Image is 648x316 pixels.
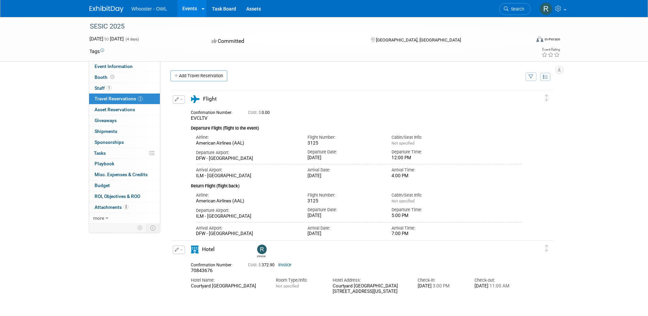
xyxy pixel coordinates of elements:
[248,263,277,267] span: 372.90
[106,85,112,90] span: 1
[278,263,292,267] a: Invoice
[89,137,160,148] a: Sponsorships
[191,121,521,132] div: Departure Flight (flight to the event)
[475,277,521,283] div: Check-out:
[89,36,124,41] span: [DATE] [DATE]
[95,118,117,123] span: Giveaways
[95,183,110,188] span: Budget
[89,126,160,137] a: Shipments
[308,155,381,161] div: [DATE]
[191,115,207,121] span: EVCLTV
[392,134,465,140] div: Cabin/Seat Info:
[276,277,322,283] div: Room Type/Info:
[308,231,381,237] div: [DATE]
[196,134,298,140] div: Airline:
[196,167,298,173] div: Arrival Airport:
[257,245,267,254] img: Robert Dugan
[392,155,465,161] div: 12:00 PM
[333,277,408,283] div: Hotel Address:
[392,199,414,203] span: Not specified
[418,283,464,289] div: [DATE]
[109,74,116,80] span: Booth not reserved yet
[93,215,104,221] span: more
[95,204,129,210] span: Attachments
[103,36,110,41] span: to
[308,149,381,155] div: Departure Date:
[545,95,548,101] i: Click and drag to move item
[89,48,104,55] td: Tags
[89,202,160,213] a: Attachments2
[418,277,464,283] div: Check-in:
[333,283,408,295] div: Courtyard [GEOGRAPHIC_DATA] [STREET_ADDRESS][US_STATE]
[123,204,129,210] span: 2
[432,283,450,288] span: 3:00 PM
[248,110,262,115] span: Cost: $
[95,139,124,145] span: Sponsorships
[536,36,543,42] img: Format-Inperson.png
[89,159,160,169] a: Playbook
[308,213,381,219] div: [DATE]
[196,140,298,146] div: American Airlines (AAL)
[276,284,299,288] span: Not specified
[392,167,465,173] div: Arrival Time:
[308,134,381,140] div: Flight Number:
[95,74,116,80] span: Booth
[202,246,215,252] span: Hotel
[89,72,160,83] a: Booth
[196,198,298,204] div: American Airlines (AAL)
[89,104,160,115] a: Asset Reservations
[196,231,298,237] div: DFW - [GEOGRAPHIC_DATA]
[89,213,160,223] a: more
[210,35,360,47] div: Committed
[196,156,298,162] div: DFW - [GEOGRAPHIC_DATA]
[89,180,160,191] a: Budget
[191,95,200,103] i: Flight
[196,207,298,214] div: Departure Airport:
[95,107,135,112] span: Asset Reservations
[308,207,381,213] div: Departure Date:
[94,150,106,156] span: Tasks
[95,172,148,177] span: Misc. Expenses & Credits
[248,263,262,267] span: Cost: $
[308,167,381,173] div: Arrival Date:
[257,254,266,258] div: Robert Dugan
[475,283,521,289] div: [DATE]
[95,64,133,69] span: Event Information
[542,48,560,51] div: Event Rating
[544,37,560,42] div: In-Person
[134,223,146,232] td: Personalize Event Tab Strip
[529,75,533,79] i: Filter by Traveler
[89,191,160,202] a: ROI, Objectives & ROO
[95,85,112,91] span: Staff
[87,20,520,33] div: SESIC 2025
[146,223,160,232] td: Toggle Event Tabs
[392,149,465,155] div: Departure Time:
[392,192,465,198] div: Cabin/Seat Info:
[191,268,213,273] span: 70843676
[89,94,160,104] a: Travel Reservations2
[308,173,381,179] div: [DATE]
[509,6,524,12] span: Search
[248,110,272,115] span: 0.00
[376,37,461,43] span: [GEOGRAPHIC_DATA], [GEOGRAPHIC_DATA]
[138,96,143,101] span: 2
[132,6,167,12] span: Whooster - OWL
[89,83,160,94] a: Staff1
[95,129,117,134] span: Shipments
[545,245,548,252] i: Click and drag to move item
[392,141,414,146] span: Not specified
[392,225,465,231] div: Arrival Time:
[196,214,298,219] div: ILM - [GEOGRAPHIC_DATA]
[89,169,160,180] a: Misc. Expenses & Credits
[308,192,381,198] div: Flight Number:
[191,246,199,253] i: Hotel
[125,37,139,41] span: (4 days)
[308,140,381,146] div: 3125
[95,161,114,166] span: Playbook
[308,225,381,231] div: Arrival Date:
[539,2,552,15] img: Robert Dugan
[392,213,465,219] div: 5:00 PM
[89,115,160,126] a: Giveaways
[191,108,238,115] div: Confirmation Number:
[392,231,465,237] div: 7:00 PM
